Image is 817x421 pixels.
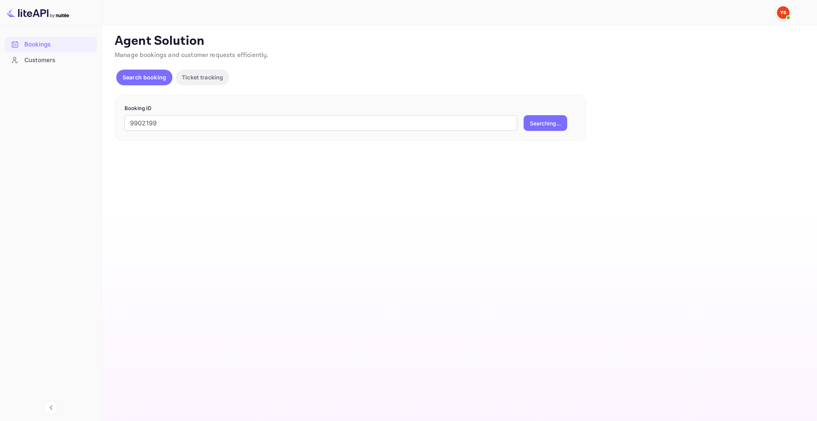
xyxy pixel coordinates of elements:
p: Booking ID [125,105,576,112]
span: Manage bookings and customer requests efficiently. [115,51,269,59]
img: LiteAPI logo [6,6,69,19]
a: Customers [5,53,97,67]
div: Customers [24,56,93,65]
a: Bookings [5,37,97,51]
input: Enter Booking ID (e.g., 63782194) [125,115,517,131]
img: Yandex Support [777,6,790,19]
button: Searching... [524,115,567,131]
p: Agent Solution [115,33,803,49]
div: Bookings [24,40,93,49]
button: Collapse navigation [44,401,58,415]
div: Customers [5,53,97,68]
p: Ticket tracking [182,73,223,81]
p: Search booking [123,73,166,81]
div: Bookings [5,37,97,52]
